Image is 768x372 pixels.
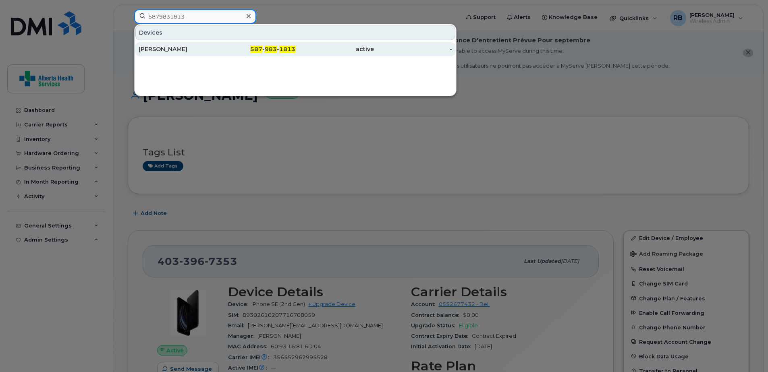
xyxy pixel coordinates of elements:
[265,45,277,53] span: 983
[135,42,455,56] a: [PERSON_NAME]587-983-1813active-
[250,45,262,53] span: 587
[135,25,455,40] div: Devices
[279,45,295,53] span: 1813
[139,45,217,53] div: [PERSON_NAME]
[295,45,374,53] div: active
[217,45,296,53] div: - -
[374,45,452,53] div: -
